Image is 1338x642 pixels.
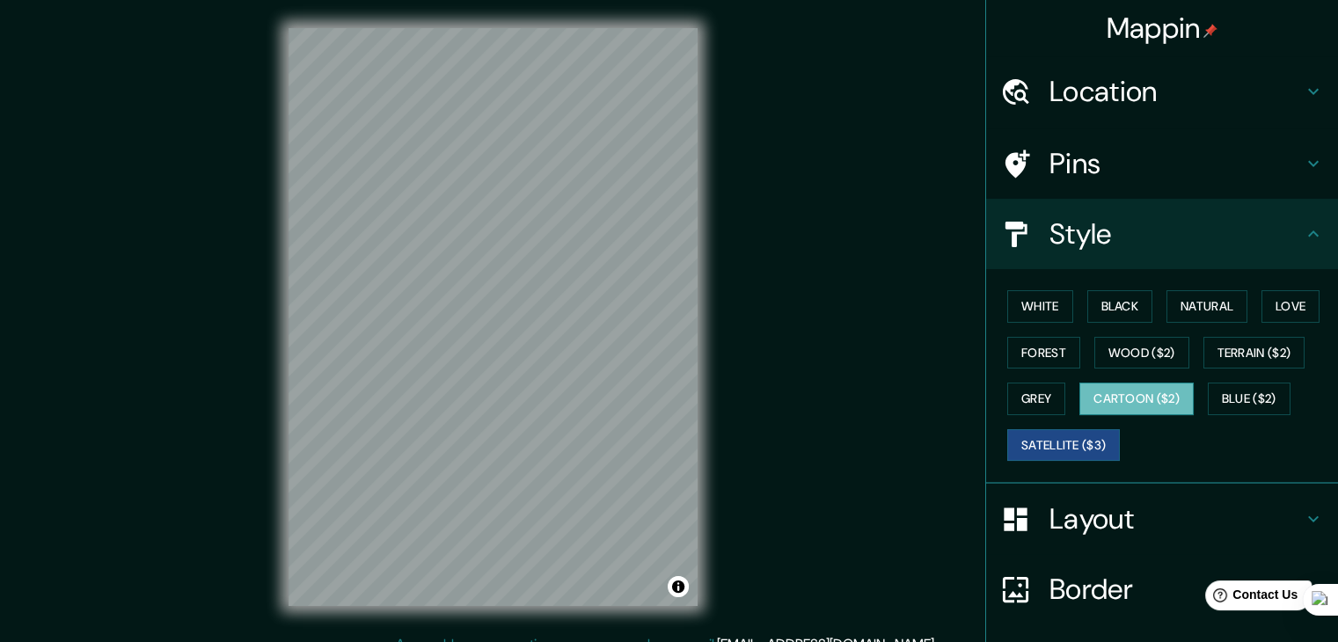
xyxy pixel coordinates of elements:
[1049,501,1303,536] h4: Layout
[1049,572,1303,607] h4: Border
[1007,383,1065,415] button: Grey
[1166,290,1247,323] button: Natural
[1007,429,1120,462] button: Satellite ($3)
[289,28,698,606] canvas: Map
[1181,573,1319,623] iframe: Help widget launcher
[1107,11,1218,46] h4: Mappin
[1049,74,1303,109] h4: Location
[1203,337,1305,369] button: Terrain ($2)
[1261,290,1320,323] button: Love
[668,576,689,597] button: Toggle attribution
[986,484,1338,554] div: Layout
[1049,146,1303,181] h4: Pins
[1049,216,1303,252] h4: Style
[986,128,1338,199] div: Pins
[1094,337,1189,369] button: Wood ($2)
[986,199,1338,269] div: Style
[986,554,1338,624] div: Border
[1087,290,1153,323] button: Black
[1007,337,1080,369] button: Forest
[1007,290,1073,323] button: White
[1208,383,1290,415] button: Blue ($2)
[1079,383,1194,415] button: Cartoon ($2)
[1203,24,1217,38] img: pin-icon.png
[986,56,1338,127] div: Location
